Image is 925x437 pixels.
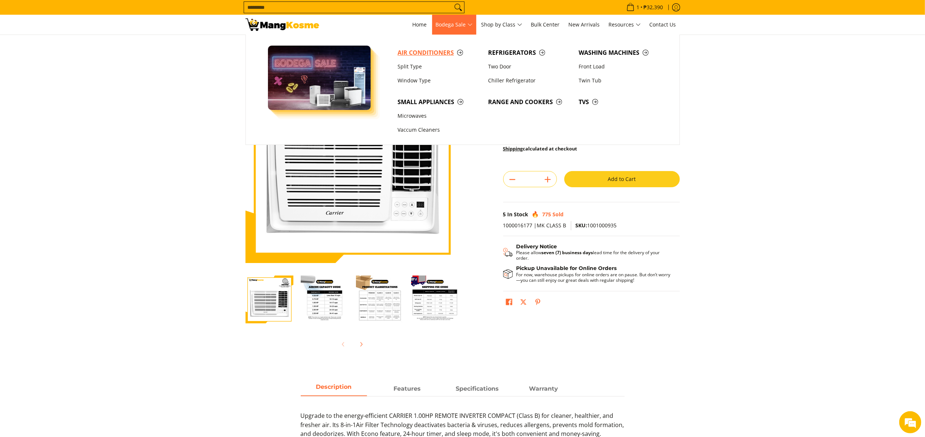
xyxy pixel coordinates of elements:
div: Minimize live chat window [121,4,138,21]
img: Carrier 1.00 HP Remote Window-Type Compact Inverter Air Conditioner (Class B)-2 [301,276,349,323]
img: Bodega Sale [268,46,371,110]
strong: calculated at checkout [503,145,578,152]
img: Carrier 1.00 HP Remote Window-Type Compact Inverter Air Conditioner (Class B) [246,50,459,263]
span: New Arrivals [569,21,600,28]
button: Add [539,174,557,185]
img: Carrier 1.00 HP Remote Window-Type Compact Inverter Air Conditioner (Class B)-3 [356,276,404,323]
a: New Arrivals [565,15,604,35]
span: Contact Us [650,21,676,28]
a: Description 1 [374,382,441,396]
span: Specifications [444,382,511,395]
a: Bodega Sale [432,15,476,35]
p: For now, warehouse pickups for online orders are on pause. But don’t worry—you can still enjoy ou... [516,272,672,283]
span: Features [374,382,441,395]
p: Please allow lead time for the delivery of your order. [516,250,672,261]
button: Search [452,2,464,13]
a: Description 3 [511,382,577,396]
a: Shop by Class [478,15,526,35]
img: mang-kosme-shipping-fee-guide-infographic [411,276,459,323]
span: Air Conditioners [398,48,481,57]
strong: Warranty [529,385,558,392]
span: Small Appliances [398,97,481,107]
a: Window Type [394,74,484,88]
a: Description [301,382,367,396]
span: 1000016177 |MK CLASS B [503,222,566,229]
a: Post on X [518,297,529,309]
a: Front Load [575,60,665,74]
a: Air Conditioners [394,46,484,60]
a: Chiller Refrigerator [484,74,575,88]
span: Refrigerators [488,48,571,57]
span: • [624,3,665,11]
span: 775 [543,211,551,218]
span: Bodega Sale [436,20,473,29]
span: Shop by Class [481,20,522,29]
a: Range and Cookers [484,95,575,109]
button: Subtract [504,174,521,185]
a: Refrigerators [484,46,575,60]
span: Range and Cookers [488,97,571,107]
a: Description 2 [444,382,511,396]
a: Small Appliances [394,95,484,109]
span: 1 [636,5,641,10]
span: We're online! [43,93,102,167]
a: Split Type [394,60,484,74]
span: SKU: [576,222,587,229]
textarea: Type your message and hit 'Enter' [4,201,140,227]
a: Shipping [503,145,523,152]
button: Add to Cart [564,171,680,187]
a: Share on Facebook [504,297,514,309]
a: Pin on Pinterest [533,297,543,309]
a: Resources [605,15,645,35]
span: Sold [553,211,564,218]
a: Two Door [484,60,575,74]
img: Carrier Compact Remote Inverter Aircon 1 HP - Class B l Mang Kosme [246,18,319,31]
a: Vaccum Cleaners [394,123,484,137]
span: Home [413,21,427,28]
button: Shipping & Delivery [503,244,672,261]
span: TVs [579,97,662,107]
span: Bulk Center [531,21,560,28]
strong: Pickup Unavailable for Online Orders [516,265,617,271]
a: Microwaves [394,109,484,123]
a: Twin Tub [575,74,665,88]
a: Washing Machines [575,46,665,60]
a: Bulk Center [527,15,564,35]
a: Home [409,15,431,35]
strong: Delivery Notice [516,243,557,250]
a: Contact Us [646,15,680,35]
button: Next [353,336,369,352]
span: ₱32,390 [643,5,664,10]
a: TVs [575,95,665,109]
nav: Main Menu [326,15,680,35]
span: Washing Machines [579,48,662,57]
span: In Stock [508,211,529,218]
div: Chat with us now [38,41,124,51]
span: Resources [609,20,641,29]
span: 5 [503,211,506,218]
span: 1001000935 [576,222,617,229]
strong: seven (7) business days [542,249,593,256]
img: Carrier 1.00 HP Remote Window-Type Compact Inverter Air Conditioner (Class B)-1 [246,276,293,323]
